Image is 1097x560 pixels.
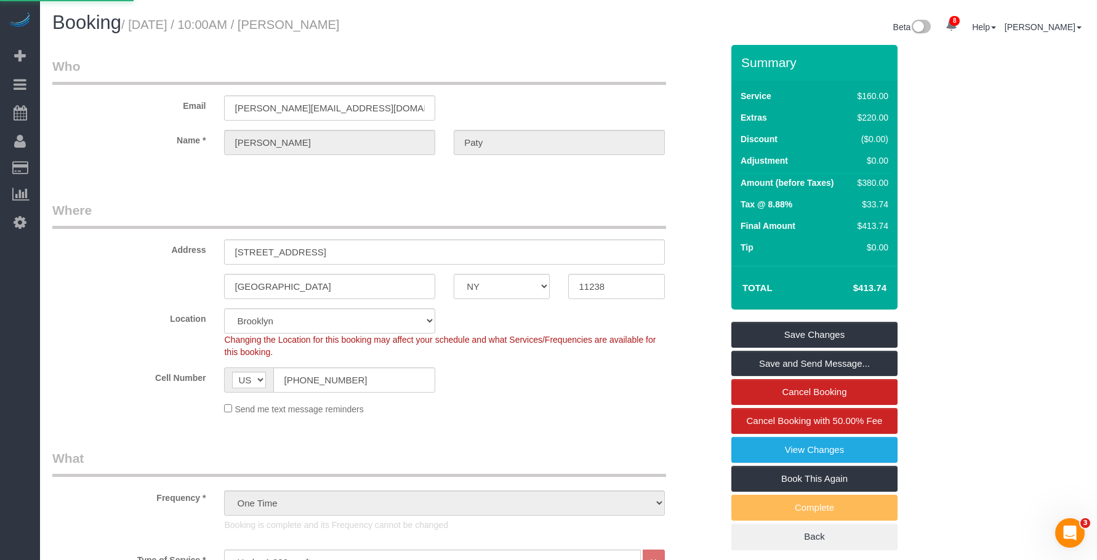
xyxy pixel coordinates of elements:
[741,133,778,145] label: Discount
[939,12,963,39] a: 8
[121,18,339,31] small: / [DATE] / 10:00AM / [PERSON_NAME]
[731,322,898,348] a: Save Changes
[224,130,435,155] input: First Name
[731,379,898,405] a: Cancel Booking
[853,111,888,124] div: $220.00
[731,351,898,377] a: Save and Send Message...
[741,220,795,232] label: Final Amount
[1055,518,1085,548] iframe: Intercom live chat
[731,524,898,550] a: Back
[853,154,888,167] div: $0.00
[1005,22,1082,32] a: [PERSON_NAME]
[273,367,435,393] input: Cell Number
[741,111,767,124] label: Extras
[741,177,834,189] label: Amount (before Taxes)
[43,95,215,112] label: Email
[731,437,898,463] a: View Changes
[235,404,363,414] span: Send me text message reminders
[741,198,792,210] label: Tax @ 8.88%
[853,133,888,145] div: ($0.00)
[52,449,666,477] legend: What
[972,22,996,32] a: Help
[747,415,883,426] span: Cancel Booking with 50.00% Fee
[853,90,888,102] div: $160.00
[43,487,215,504] label: Frequency *
[7,12,32,30] img: Automaid Logo
[741,90,771,102] label: Service
[224,95,435,121] input: Email
[853,198,888,210] div: $33.74
[52,201,666,229] legend: Where
[224,335,656,357] span: Changing the Location for this booking may affect your schedule and what Services/Frequencies are...
[224,519,664,531] p: Booking is complete and its Frequency cannot be changed
[43,308,215,325] label: Location
[853,241,888,254] div: $0.00
[853,220,888,232] div: $413.74
[43,239,215,256] label: Address
[43,130,215,146] label: Name *
[1080,518,1090,528] span: 3
[893,22,931,32] a: Beta
[731,466,898,492] a: Book This Again
[52,12,121,33] span: Booking
[741,154,788,167] label: Adjustment
[816,283,886,294] h4: $413.74
[910,20,931,36] img: New interface
[568,274,664,299] input: Zip Code
[741,55,891,70] h3: Summary
[43,367,215,384] label: Cell Number
[741,241,753,254] label: Tip
[731,408,898,434] a: Cancel Booking with 50.00% Fee
[224,274,435,299] input: City
[742,282,773,293] strong: Total
[454,130,665,155] input: Last Name
[853,177,888,189] div: $380.00
[52,57,666,85] legend: Who
[949,16,960,26] span: 8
